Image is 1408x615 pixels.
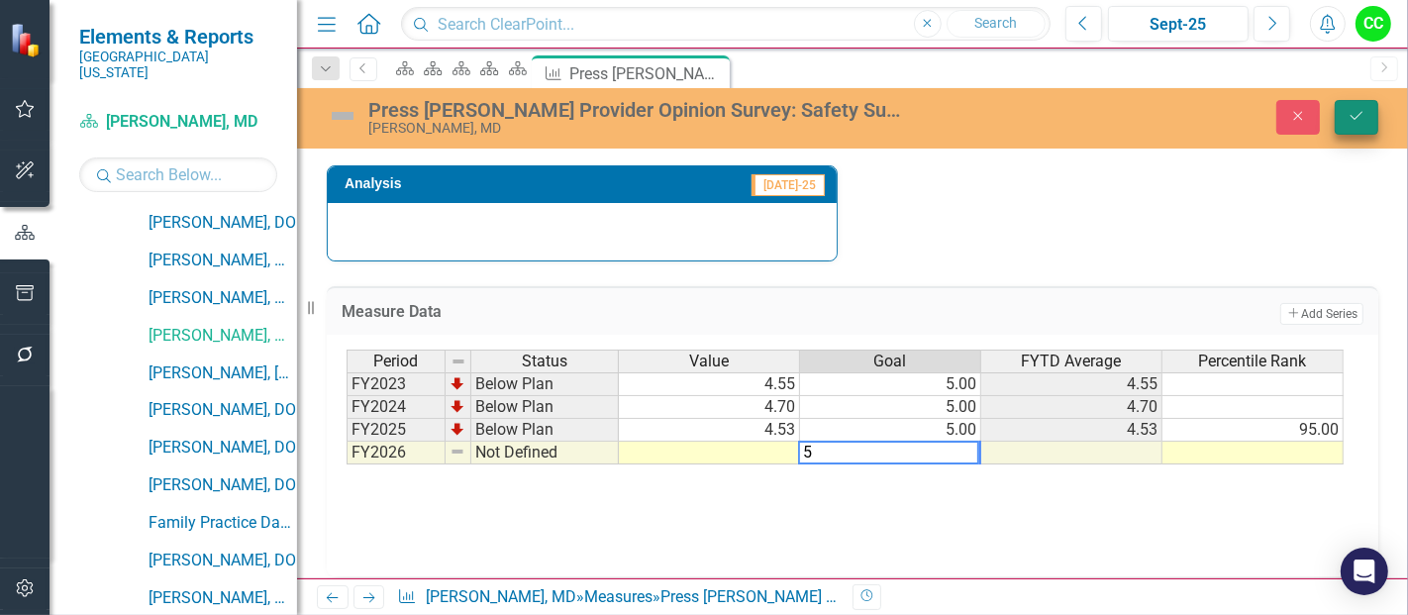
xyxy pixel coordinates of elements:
div: Sept-25 [1115,13,1242,37]
td: 4.53 [981,419,1162,442]
td: 95.00 [1162,419,1344,442]
span: Goal [874,353,907,370]
span: [DATE]-25 [752,174,825,196]
a: [PERSON_NAME], DO [149,550,297,572]
button: Add Series [1280,303,1363,325]
td: Below Plan [471,419,619,442]
img: TnMDeAgwAPMxUmUi88jYAAAAAElFTkSuQmCC [450,398,465,414]
h3: Measure Data [342,303,898,321]
a: [PERSON_NAME], MD [79,111,277,134]
a: [PERSON_NAME], DO [149,399,297,422]
div: Open Intercom Messenger [1341,548,1388,595]
img: ClearPoint Strategy [10,22,45,56]
div: Press [PERSON_NAME] Provider Opinion Survey: Safety Survey Results [368,99,906,121]
span: Percentile Rank [1199,353,1307,370]
span: Status [522,353,567,370]
div: [PERSON_NAME], MD [368,121,906,136]
h3: Analysis [345,176,553,191]
td: 4.70 [619,396,800,419]
a: [PERSON_NAME], MD [149,325,297,348]
td: 4.53 [619,419,800,442]
td: FY2026 [347,442,446,464]
button: Sept-25 [1108,6,1249,42]
a: [PERSON_NAME], MD [426,587,576,606]
td: 4.55 [619,372,800,396]
td: 5.00 [800,396,981,419]
input: Search Below... [79,157,277,192]
img: 8DAGhfEEPCf229AAAAAElFTkSuQmCC [451,354,466,369]
td: Below Plan [471,396,619,419]
img: TnMDeAgwAPMxUmUi88jYAAAAAElFTkSuQmCC [450,375,465,391]
span: Elements & Reports [79,25,277,49]
span: Period [374,353,419,370]
td: Below Plan [471,372,619,396]
div: Press [PERSON_NAME] Provider Opinion Survey: Safety Survey Results [660,587,1154,606]
a: [PERSON_NAME], MD [149,287,297,310]
a: [PERSON_NAME], MD [149,587,297,610]
a: [PERSON_NAME], MD [149,250,297,272]
td: FY2025 [347,419,446,442]
a: [PERSON_NAME], DO [149,474,297,497]
span: Value [689,353,729,370]
a: Measures [584,587,653,606]
td: FY2024 [347,396,446,419]
button: Search [947,10,1046,38]
a: [PERSON_NAME], DO [149,437,297,460]
a: Family Practice Dashboard Example [149,512,297,535]
div: » » [397,586,838,609]
img: TnMDeAgwAPMxUmUi88jYAAAAAElFTkSuQmCC [450,421,465,437]
td: 5.00 [800,372,981,396]
img: Not Defined [327,100,358,132]
td: 5.00 [800,419,981,442]
span: Search [974,15,1017,31]
img: 8DAGhfEEPCf229AAAAAElFTkSuQmCC [450,444,465,460]
input: Search ClearPoint... [401,7,1051,42]
td: FY2023 [347,372,446,396]
td: Not Defined [471,442,619,464]
a: [PERSON_NAME], [GEOGRAPHIC_DATA] [149,362,297,385]
span: FYTD Average [1022,353,1122,370]
small: [GEOGRAPHIC_DATA][US_STATE] [79,49,277,81]
div: Press [PERSON_NAME] Provider Opinion Survey: Safety Survey Results [569,61,725,86]
a: [PERSON_NAME], DO [149,212,297,235]
td: 4.70 [981,396,1162,419]
button: CC [1356,6,1391,42]
td: 4.55 [981,372,1162,396]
